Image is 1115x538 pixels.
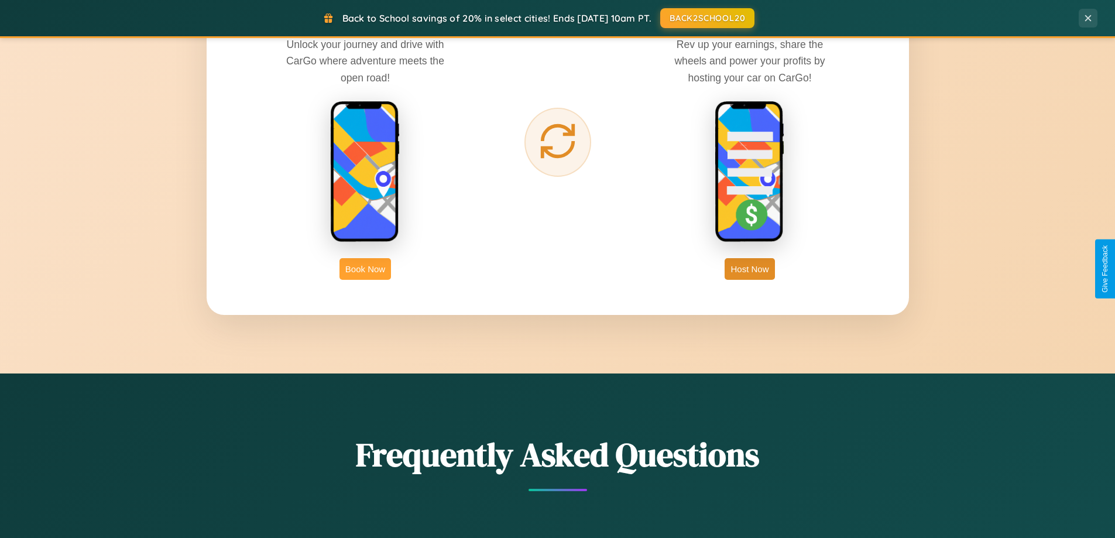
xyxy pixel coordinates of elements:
img: host phone [715,101,785,244]
button: Book Now [339,258,391,280]
button: BACK2SCHOOL20 [660,8,754,28]
span: Back to School savings of 20% in select cities! Ends [DATE] 10am PT. [342,12,651,24]
h2: Frequently Asked Questions [207,432,909,477]
img: rent phone [330,101,400,244]
p: Rev up your earnings, share the wheels and power your profits by hosting your car on CarGo! [662,36,838,85]
div: Give Feedback [1101,245,1109,293]
p: Unlock your journey and drive with CarGo where adventure meets the open road! [277,36,453,85]
button: Host Now [725,258,774,280]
